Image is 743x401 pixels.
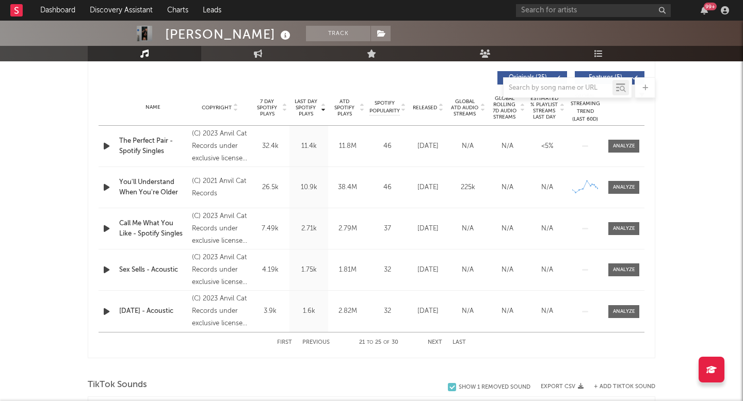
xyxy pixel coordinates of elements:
[413,105,437,111] span: Released
[192,252,248,289] div: (C) 2023 Anvil Cat Records under exclusive license to AWAL Recordings Ltd
[530,224,564,234] div: N/A
[450,182,485,193] div: 225k
[450,265,485,275] div: N/A
[453,340,466,345] button: Last
[119,306,187,316] a: [DATE] - Acoustic
[504,84,612,92] input: Search by song name or URL
[331,224,364,234] div: 2.79M
[490,182,525,193] div: N/A
[575,71,644,85] button: Features(5)
[411,141,445,152] div: [DATE]
[369,182,406,193] div: 46
[192,210,248,247] div: (C) 2023 Anvil Cat Records under exclusive license to AWAL Recordings Ltd
[490,141,525,152] div: N/A
[119,104,187,111] div: Name
[530,182,564,193] div: N/A
[490,95,519,120] span: Global Rolling 7D Audio Streams
[411,182,445,193] div: [DATE]
[369,99,400,115] span: Spotify Popularity
[331,306,364,316] div: 2.82M
[331,265,364,275] div: 1.81M
[369,224,406,234] div: 37
[119,136,187,156] a: The Perfect Pair - Spotify Singles
[490,306,525,316] div: N/A
[411,265,445,275] div: [DATE]
[411,306,445,316] div: [DATE]
[350,337,407,349] div: 21 25 30
[165,26,293,43] div: [PERSON_NAME]
[302,340,330,345] button: Previous
[490,224,525,234] div: N/A
[292,265,326,275] div: 1.75k
[530,306,564,316] div: N/A
[541,383,584,390] button: Export CSV
[704,3,717,10] div: 99 +
[530,95,558,120] span: Estimated % Playlist Streams Last Day
[119,177,187,197] a: You'll Understand When You're Older
[292,224,326,234] div: 2.71k
[450,306,485,316] div: N/A
[530,141,564,152] div: <5%
[428,340,442,345] button: Next
[292,98,319,117] span: Last Day Spotify Plays
[331,98,358,117] span: ATD Spotify Plays
[530,265,564,275] div: N/A
[701,6,708,14] button: 99+
[369,265,406,275] div: 32
[192,128,248,165] div: (C) 2023 Anvil Cat Records under exclusive license to AWAL Recordings Ltd
[450,224,485,234] div: N/A
[192,293,248,330] div: (C) 2023 Anvil Cat Records under exclusive license to AWAL Recordings Ltd
[367,340,373,345] span: to
[459,384,530,391] div: Show 1 Removed Sound
[306,26,370,41] button: Track
[292,141,326,152] div: 11.4k
[253,98,281,117] span: 7 Day Spotify Plays
[292,182,326,193] div: 10.9k
[584,384,655,390] button: + Add TikTok Sound
[450,141,485,152] div: N/A
[88,379,147,391] span: TikTok Sounds
[331,182,364,193] div: 38.4M
[504,75,552,81] span: Originals ( 25 )
[331,141,364,152] div: 11.8M
[253,224,287,234] div: 7.49k
[411,224,445,234] div: [DATE]
[497,71,567,85] button: Originals(25)
[490,265,525,275] div: N/A
[192,175,248,200] div: (C) 2021 Anvil Cat Records
[119,219,187,239] a: Call Me What You Like - Spotify Singles
[277,340,292,345] button: First
[450,98,479,117] span: Global ATD Audio Streams
[594,384,655,390] button: + Add TikTok Sound
[253,182,287,193] div: 26.5k
[383,340,390,345] span: of
[570,92,601,123] div: Global Streaming Trend (Last 60D)
[516,4,671,17] input: Search for artists
[369,306,406,316] div: 32
[202,105,232,111] span: Copyright
[292,306,326,316] div: 1.6k
[119,265,187,275] a: Sex Sells - Acoustic
[253,141,287,152] div: 32.4k
[582,75,629,81] span: Features ( 5 )
[253,306,287,316] div: 3.9k
[253,265,287,275] div: 4.19k
[369,141,406,152] div: 46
